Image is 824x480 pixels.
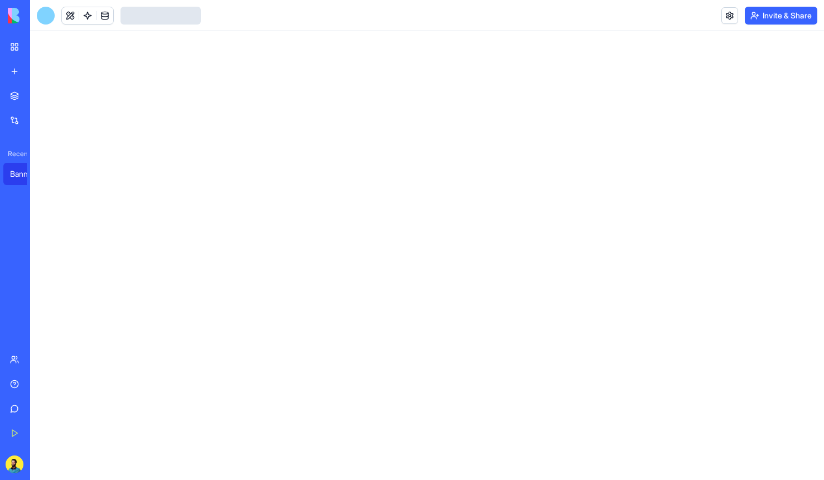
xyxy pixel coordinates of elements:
[3,149,27,158] span: Recent
[745,7,817,25] button: Invite & Share
[8,8,77,23] img: logo
[3,163,48,185] a: Banner Studio
[10,168,41,180] div: Banner Studio
[6,455,23,473] img: ACg8ocLN4sWmJtJVVVZgTyFj-K1JepPDFkpP7ddBdO14E81MKCqUsGcl=s96-c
